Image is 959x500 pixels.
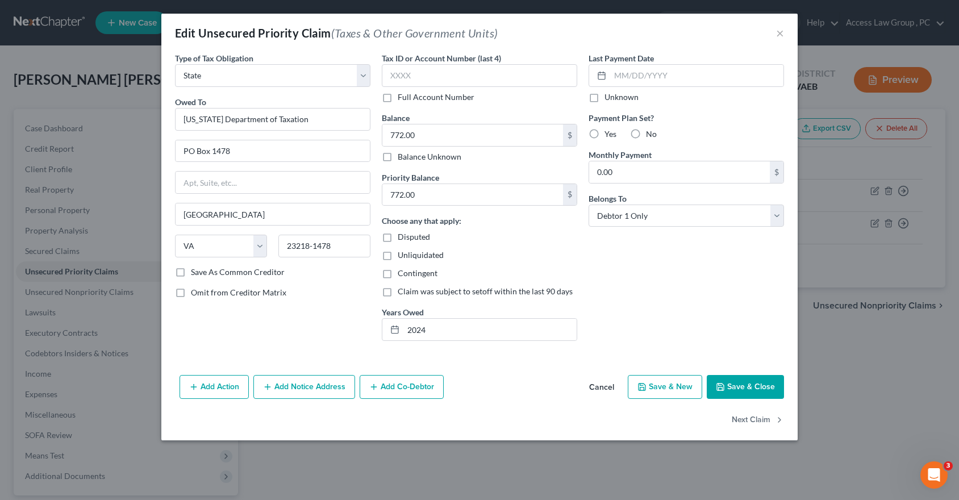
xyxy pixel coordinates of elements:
div: Edit Unsecured Priority Claim [175,25,498,41]
div: $ [770,161,783,183]
span: Disputed [398,232,430,241]
input: MM/DD/YYYY [610,65,783,86]
span: Yes [604,129,616,139]
input: Search creditor by name... [175,108,370,131]
label: Full Account Number [398,91,474,103]
span: No [646,129,657,139]
label: Monthly Payment [589,149,652,161]
label: Balance [382,112,410,124]
label: Balance Unknown [398,151,461,163]
span: Belongs To [589,194,627,203]
button: Save & New [628,375,702,399]
span: (Taxes & Other Government Units) [331,26,498,40]
label: Unknown [604,91,639,103]
button: × [776,26,784,40]
button: Next Claim [732,408,784,432]
span: Type of Tax Obligation [175,53,253,63]
input: Enter zip... [278,235,370,257]
button: Cancel [580,376,623,399]
label: Last Payment Date [589,52,654,64]
label: Save As Common Creditor [191,266,285,278]
label: Choose any that apply: [382,215,461,227]
span: 3 [944,461,953,470]
input: Enter address... [176,140,370,162]
input: Apt, Suite, etc... [176,172,370,193]
button: Save & Close [707,375,784,399]
button: Add Action [180,375,249,399]
input: 0.00 [382,184,563,206]
input: Enter city... [176,203,370,225]
label: Tax ID or Account Number (last 4) [382,52,501,64]
input: 0.00 [382,124,563,146]
span: Contingent [398,268,437,278]
div: $ [563,184,577,206]
span: Unliquidated [398,250,444,260]
label: Priority Balance [382,172,439,184]
span: Omit from Creditor Matrix [191,287,286,297]
label: Years Owed [382,306,424,318]
input: -- [403,319,577,340]
div: $ [563,124,577,146]
button: Add Co-Debtor [360,375,444,399]
iframe: Intercom live chat [920,461,948,489]
span: Claim was subject to setoff within the last 90 days [398,286,573,296]
input: XXXX [382,64,577,87]
button: Add Notice Address [253,375,355,399]
span: Owed To [175,97,206,107]
input: 0.00 [589,161,770,183]
label: Payment Plan Set? [589,112,784,124]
